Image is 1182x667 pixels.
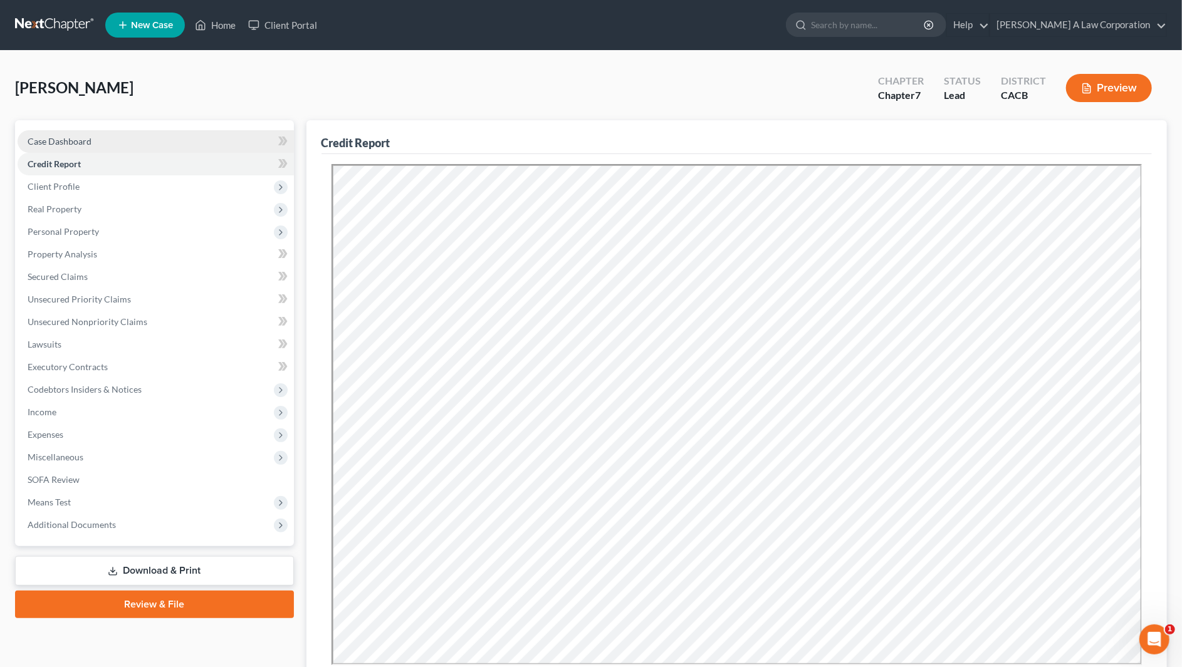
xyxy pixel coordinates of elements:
[28,316,147,327] span: Unsecured Nonpriority Claims
[1001,74,1046,88] div: District
[1139,624,1169,654] iframe: Intercom live chat
[18,130,294,153] a: Case Dashboard
[28,204,81,214] span: Real Property
[28,158,81,169] span: Credit Report
[189,14,242,36] a: Home
[990,14,1166,36] a: [PERSON_NAME] A Law Corporation
[28,136,92,147] span: Case Dashboard
[28,474,80,485] span: SOFA Review
[28,497,71,507] span: Means Test
[28,226,99,237] span: Personal Property
[811,13,926,36] input: Search by name...
[878,74,924,88] div: Chapter
[28,294,131,304] span: Unsecured Priority Claims
[18,356,294,378] a: Executory Contracts
[18,333,294,356] a: Lawsuits
[1001,88,1046,103] div: CACB
[15,78,133,96] span: [PERSON_NAME]
[242,14,323,36] a: Client Portal
[28,519,116,530] span: Additional Documents
[28,271,88,282] span: Secured Claims
[18,311,294,333] a: Unsecured Nonpriority Claims
[18,468,294,491] a: SOFA Review
[944,88,981,103] div: Lead
[28,339,61,349] span: Lawsuits
[1165,624,1175,634] span: 1
[18,153,294,175] a: Credit Report
[947,14,989,36] a: Help
[28,181,80,192] span: Client Profile
[28,406,56,417] span: Income
[28,249,97,259] span: Property Analysis
[18,288,294,311] a: Unsecured Priority Claims
[15,591,294,618] a: Review & File
[18,266,294,288] a: Secured Claims
[28,361,108,372] span: Executory Contracts
[28,429,63,440] span: Expenses
[28,452,83,462] span: Miscellaneous
[944,74,981,88] div: Status
[1066,74,1152,102] button: Preview
[915,89,921,101] span: 7
[18,243,294,266] a: Property Analysis
[131,21,173,30] span: New Case
[28,384,142,395] span: Codebtors Insiders & Notices
[15,556,294,586] a: Download & Print
[878,88,924,103] div: Chapter
[322,135,390,150] div: Credit Report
